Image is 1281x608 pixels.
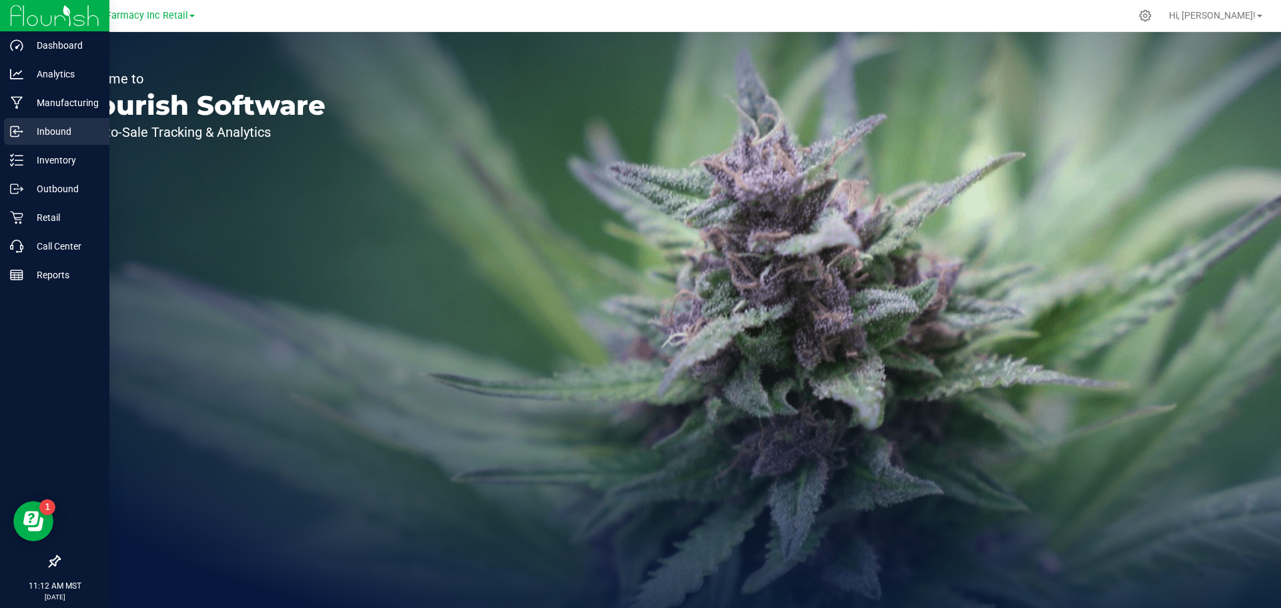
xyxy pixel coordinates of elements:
[78,10,188,21] span: Globe Farmacy Inc Retail
[10,125,23,138] inline-svg: Inbound
[23,181,103,197] p: Outbound
[6,592,103,602] p: [DATE]
[23,238,103,254] p: Call Center
[23,95,103,111] p: Manufacturing
[1137,9,1154,22] div: Manage settings
[23,267,103,283] p: Reports
[10,96,23,109] inline-svg: Manufacturing
[10,182,23,196] inline-svg: Outbound
[13,501,53,541] iframe: Resource center
[10,154,23,167] inline-svg: Inventory
[72,92,326,119] p: Flourish Software
[39,499,55,515] iframe: Resource center unread badge
[72,125,326,139] p: Seed-to-Sale Tracking & Analytics
[10,39,23,52] inline-svg: Dashboard
[6,580,103,592] p: 11:12 AM MST
[10,67,23,81] inline-svg: Analytics
[23,210,103,226] p: Retail
[10,268,23,282] inline-svg: Reports
[10,240,23,253] inline-svg: Call Center
[1169,10,1256,21] span: Hi, [PERSON_NAME]!
[23,66,103,82] p: Analytics
[72,72,326,85] p: Welcome to
[23,152,103,168] p: Inventory
[10,211,23,224] inline-svg: Retail
[23,37,103,53] p: Dashboard
[23,123,103,139] p: Inbound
